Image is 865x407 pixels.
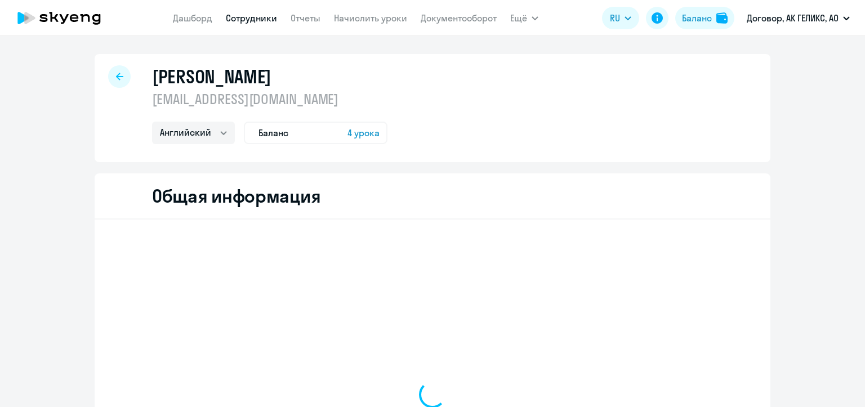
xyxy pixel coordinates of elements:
[602,7,639,29] button: RU
[510,7,538,29] button: Ещё
[421,12,497,24] a: Документооборот
[334,12,407,24] a: Начислить уроки
[291,12,320,24] a: Отчеты
[152,90,387,108] p: [EMAIL_ADDRESS][DOMAIN_NAME]
[173,12,212,24] a: Дашборд
[675,7,734,29] button: Балансbalance
[747,11,839,25] p: Договор, АК ГЕЛИКС, АО
[152,65,271,88] h1: [PERSON_NAME]
[510,11,527,25] span: Ещё
[258,126,288,140] span: Баланс
[682,11,712,25] div: Баланс
[226,12,277,24] a: Сотрудники
[741,5,855,32] button: Договор, АК ГЕЛИКС, АО
[152,185,320,207] h2: Общая информация
[610,11,620,25] span: RU
[716,12,728,24] img: balance
[347,126,380,140] span: 4 урока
